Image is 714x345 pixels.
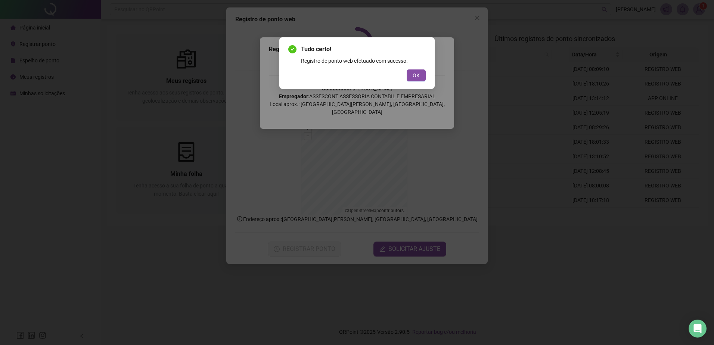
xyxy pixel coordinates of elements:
[288,45,297,53] span: check-circle
[413,71,420,80] span: OK
[301,57,426,65] div: Registro de ponto web efetuado com sucesso.
[301,45,426,54] span: Tudo certo!
[689,320,707,338] div: Open Intercom Messenger
[407,69,426,81] button: OK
